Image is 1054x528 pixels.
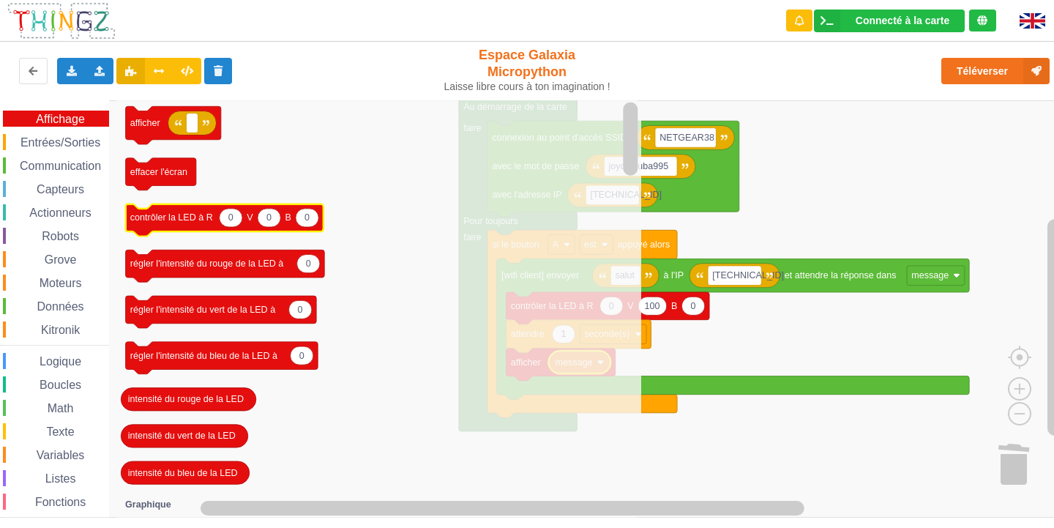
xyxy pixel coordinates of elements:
[128,431,236,442] text: intensité du vert de la LED
[266,213,272,223] text: 0
[299,351,304,361] text: 0
[7,1,116,40] img: thingz_logo.png
[856,15,949,26] div: Connecté à la carte
[27,207,94,219] span: Actionneurs
[39,324,82,336] span: Kitronik
[228,213,233,223] text: 0
[664,270,684,280] text: à l'IP
[130,259,284,269] text: régler l'intensité du rouge de la LED à
[645,301,660,311] text: 100
[712,270,784,280] text: [TECHNICAL_ID]
[785,270,897,280] text: et attendre la réponse dans
[590,190,662,200] text: [TECHNICAL_ID]
[18,136,102,149] span: Entrées/Sorties
[438,81,617,93] div: Laisse libre cours à ton imagination !
[304,213,310,223] text: 0
[941,58,1050,84] button: Téléverser
[306,259,311,269] text: 0
[44,425,76,438] span: Texte
[45,402,76,414] span: Math
[691,301,696,311] text: 0
[43,472,78,485] span: Listes
[35,300,86,313] span: Données
[37,379,83,391] span: Boucles
[37,355,83,368] span: Logique
[814,10,965,32] div: Ta base fonctionne bien !
[130,167,187,177] text: effacer l'écran
[34,113,86,125] span: Affichage
[247,213,253,223] text: V
[285,213,291,223] text: B
[130,351,277,361] text: régler l'intensité du bleu de la LED à
[911,270,949,280] text: message
[438,47,617,93] div: Espace Galaxia Micropython
[617,239,670,250] text: appuyé alors
[130,213,213,223] text: contrôler la LED à R
[298,305,303,315] text: 0
[1020,13,1045,29] img: gb.png
[128,394,244,404] text: intensité du rouge de la LED
[671,301,677,311] text: B
[130,305,275,315] text: régler l'intensité du vert de la LED à
[969,10,996,31] div: Tu es connecté au serveur de création de Thingz
[37,277,84,289] span: Moteurs
[34,449,87,461] span: Variables
[42,253,79,266] span: Grove
[659,133,714,143] text: NETGEAR38
[40,230,81,242] span: Robots
[33,496,88,508] span: Fonctions
[18,160,103,172] span: Communication
[130,118,160,128] text: afficher
[128,468,238,478] text: intensité du bleu de la LED
[34,183,86,196] span: Capteurs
